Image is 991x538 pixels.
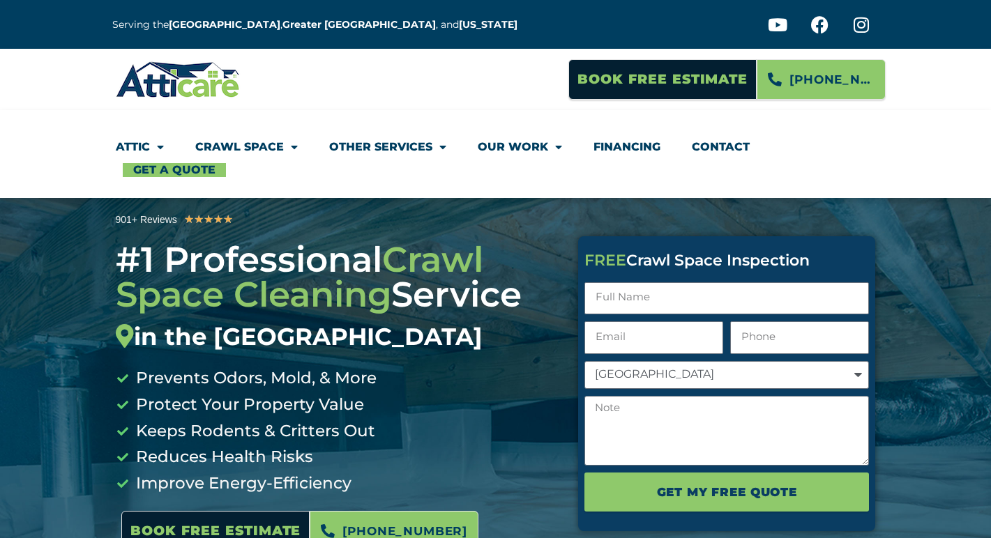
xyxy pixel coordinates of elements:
[116,131,164,163] a: Attic
[577,66,748,93] span: Book Free Estimate
[789,68,875,91] span: [PHONE_NUMBER]
[116,243,558,351] h3: #1 Professional Service
[478,131,562,163] a: Our Work
[204,210,213,229] i: ★
[593,131,660,163] a: Financing
[116,212,177,228] div: 901+ Reviews
[568,59,757,100] a: Book Free Estimate
[584,472,869,512] button: Get My FREE Quote
[213,210,223,229] i: ★
[133,418,375,445] span: Keeps Rodents & Critters Out
[116,323,558,351] div: in the [GEOGRAPHIC_DATA]
[223,210,233,229] i: ★
[692,131,750,163] a: Contact
[584,321,723,354] input: Email
[195,131,298,163] a: Crawl Space
[184,210,194,229] i: ★
[584,282,869,315] input: Full Name
[584,253,869,268] div: Crawl Space Inspection
[730,321,869,354] input: Only numbers and phone characters (#, -, *, etc) are accepted.
[584,251,626,270] span: FREE
[459,18,517,31] a: [US_STATE]
[184,210,233,229] div: 5/5
[133,470,351,497] span: Improve Energy-Efficiency
[757,59,886,100] a: [PHONE_NUMBER]
[116,131,876,177] nav: Menu
[116,238,483,316] span: Crawl Space Cleaning
[194,210,204,229] i: ★
[169,18,280,31] a: [GEOGRAPHIC_DATA]
[282,18,436,31] a: Greater [GEOGRAPHIC_DATA]
[657,480,797,504] span: Get My FREE Quote
[133,365,377,392] span: Prevents Odors, Mold, & More
[112,17,528,33] p: Serving the , , and
[133,392,364,418] span: Protect Your Property Value
[123,163,226,177] a: Get A Quote
[329,131,446,163] a: Other Services
[133,444,313,470] span: Reduces Health Risks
